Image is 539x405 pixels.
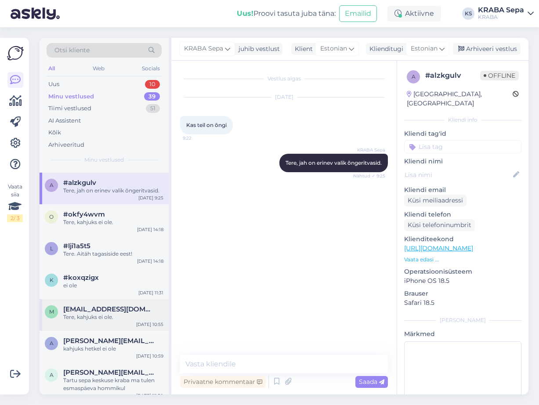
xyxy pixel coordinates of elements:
div: [GEOGRAPHIC_DATA], [GEOGRAPHIC_DATA] [407,90,513,108]
img: Askly Logo [7,45,24,61]
div: Arhiveeritud [48,141,84,149]
div: KRABA Sepa [478,7,524,14]
div: [DATE] 10:55 [136,321,163,328]
div: [DATE] 10:59 [136,353,163,359]
div: Tere. Aitäh tagasiside eest! [63,250,163,258]
div: [DATE] 9:25 [138,195,163,201]
div: Kõik [48,128,61,137]
div: Arhiveeri vestlus [453,43,521,55]
div: Privaatne kommentaar [180,376,266,388]
span: KRABA Sepa [184,44,223,54]
div: 39 [144,92,160,101]
p: Kliendi nimi [404,157,521,166]
span: a [50,340,54,347]
input: Lisa tag [404,140,521,153]
div: Küsi meiliaadressi [404,195,467,206]
div: Socials [140,63,162,74]
span: merilynartla1@gmail.com [63,305,155,313]
div: KS [462,7,474,20]
span: l [50,245,53,252]
span: a [412,73,416,80]
p: Märkmed [404,329,521,339]
div: AI Assistent [48,116,81,125]
div: 51 [146,104,160,113]
div: juhib vestlust [235,44,280,54]
a: [URL][DOMAIN_NAME] [404,244,473,252]
span: #lji1a5t5 [63,242,90,250]
div: Tere, jah on erinev valik õngeritvasid. [63,187,163,195]
div: 10 [145,80,160,89]
p: iPhone OS 18.5 [404,276,521,286]
p: Vaata edasi ... [404,256,521,264]
a: KRABA SepaKRABA [478,7,534,21]
span: Offline [480,71,519,80]
p: Kliendi telefon [404,210,521,219]
div: Klient [291,44,313,54]
div: # alzkgulv [425,70,480,81]
span: Kas teil on õngi [186,122,227,128]
span: Nähtud ✓ 9:25 [352,173,385,179]
div: All [47,63,57,74]
button: Emailid [339,5,377,22]
div: kahjuks hetkel ei ole [63,345,163,353]
input: Lisa nimi [405,170,511,180]
span: allan.matt19@gmail.com [63,369,155,376]
p: Operatsioonisüsteem [404,267,521,276]
div: Aktiivne [387,6,441,22]
p: Klienditeekond [404,235,521,244]
p: Safari 18.5 [404,298,521,307]
div: Tere, kahjuks ei ole. [63,313,163,321]
span: Estonian [320,44,347,54]
span: 9:22 [183,135,216,141]
div: [DATE] 14:18 [137,258,163,264]
span: KRABA Sepa [352,147,385,153]
span: Minu vestlused [84,156,124,164]
div: Minu vestlused [48,92,94,101]
div: [DATE] 12:50 [136,392,163,399]
span: a [50,182,54,188]
div: Küsi telefoninumbrit [404,219,475,231]
p: Kliendi email [404,185,521,195]
div: Vaata siia [7,183,23,222]
span: allan.matt19@gmail.com [63,337,155,345]
span: Otsi kliente [54,46,90,55]
p: Brauser [404,289,521,298]
span: Saada [359,378,384,386]
b: Uus! [237,9,253,18]
div: Proovi tasuta juba täna: [237,8,336,19]
div: [PERSON_NAME] [404,316,521,324]
div: Tere, kahjuks ei ole. [63,218,163,226]
span: #koxqzigx [63,274,99,282]
div: Uus [48,80,59,89]
div: [DATE] 14:18 [137,226,163,233]
div: Vestlus algas [180,75,388,83]
p: Kliendi tag'id [404,129,521,138]
div: Kliendi info [404,116,521,124]
div: ei ole [63,282,163,289]
span: Tere, jah on erinev valik õngeritvasid. [286,159,382,166]
span: o [49,213,54,220]
span: k [50,277,54,283]
span: #okfy4wvm [63,210,105,218]
div: Web [91,63,106,74]
div: 2 / 3 [7,214,23,222]
span: #alzkgulv [63,179,96,187]
div: KRABA [478,14,524,21]
span: a [50,372,54,378]
div: [DATE] [180,93,388,101]
div: Klienditugi [366,44,403,54]
div: Tiimi vestlused [48,104,91,113]
span: Estonian [411,44,438,54]
div: [DATE] 11:31 [138,289,163,296]
div: Tartu sepa keskuse kraba ma tulen esmaspäeva hommikul [63,376,163,392]
span: m [49,308,54,315]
